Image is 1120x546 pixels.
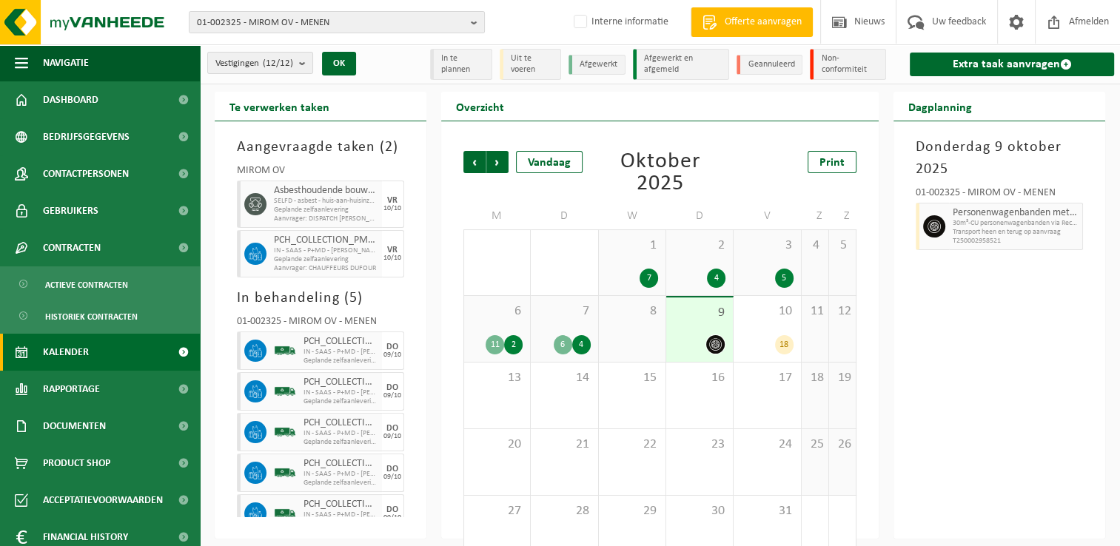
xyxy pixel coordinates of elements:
a: Extra taak aanvragen [910,53,1114,76]
span: 28 [538,503,590,519]
a: Print [808,151,856,173]
li: Geannuleerd [737,55,802,75]
button: OK [322,52,356,75]
span: T250002958521 [953,237,1079,246]
td: D [531,203,598,229]
span: Transport heen en terug op aanvraag [953,228,1079,237]
img: BL-SO-LV [274,380,296,402]
span: 13 [472,370,523,386]
td: Z [829,203,856,229]
div: Vandaag [516,151,583,173]
span: PCH_COLLECTION_PMD_LOOSE [304,377,378,388]
img: BL-SO-LV [274,462,296,484]
div: DO [386,383,398,392]
div: 09/10 [383,392,401,400]
span: Dashboard [43,81,98,118]
div: 10/10 [383,205,401,212]
span: Volgende [486,151,509,173]
li: Uit te voeren [500,49,562,80]
span: 14 [538,370,590,386]
div: 4 [572,335,591,354]
span: Acceptatievoorwaarden [43,482,163,519]
span: 30m³-CU personenwagenbanden via Recytyre [953,219,1079,228]
span: Geplande zelfaanlevering [304,397,378,406]
a: Actieve contracten [4,270,196,298]
div: 09/10 [383,351,401,359]
span: Aanvrager: DISPATCH [PERSON_NAME] [274,215,378,223]
span: 21 [538,437,590,453]
span: 9 [674,305,725,321]
span: Personenwagenbanden met en zonder velg [953,207,1079,219]
h3: Aangevraagde taken ( ) [237,136,404,158]
span: Vestigingen [215,53,293,75]
div: 01-002325 - MIROM OV - MENEN [916,188,1083,203]
span: 2 [674,237,725,254]
span: Documenten [43,408,106,445]
span: 7 [538,303,590,320]
span: 18 [809,370,821,386]
span: IN - SAAS - P+MD - [PERSON_NAME] [304,510,378,519]
span: Asbesthoudende bouwmaterialen cementgebonden (hechtgebonden) [274,185,378,197]
div: MIROM OV [237,166,404,181]
span: 25 [809,437,821,453]
span: 17 [741,370,793,386]
td: V [734,203,801,229]
span: PCH_COLLECTION_PMD_LOOSE [304,499,378,510]
a: Offerte aanvragen [691,7,813,37]
span: Historiek contracten [45,303,138,331]
count: (12/12) [263,58,293,68]
h2: Te verwerken taken [215,92,344,121]
h3: In behandeling ( ) [237,287,404,309]
span: Product Shop [43,445,110,482]
img: BL-SO-LV [274,421,296,443]
span: 16 [674,370,725,386]
span: Offerte aanvragen [721,15,805,30]
span: Aanvrager: CHAUFFEURS DUFOUR [274,264,378,273]
span: Geplande zelfaanlevering [274,255,378,264]
span: 31 [741,503,793,519]
div: 09/10 [383,473,401,481]
div: 18 [775,335,794,354]
span: SELFD - asbest - huis-aan-huisinzameling - [PERSON_NAME] [274,197,378,206]
span: 6 [472,303,523,320]
span: IN - SAAS - P+MD - [PERSON_NAME] [304,429,378,438]
span: 5 [349,291,358,306]
span: 1 [606,237,658,254]
span: Geplande zelfaanlevering [304,438,378,447]
td: W [599,203,666,229]
label: Interne informatie [571,11,668,33]
span: 12 [836,303,848,320]
span: 3 [741,237,793,254]
span: 30 [674,503,725,519]
div: 09/10 [383,433,401,440]
h3: Donderdag 9 oktober 2025 [916,136,1083,181]
span: Contactpersonen [43,155,129,192]
span: IN - SAAS - P+MD - [PERSON_NAME] [274,246,378,255]
span: 01-002325 - MIROM OV - MENEN [197,12,465,34]
img: BL-SO-LV [274,340,296,362]
span: 4 [809,237,821,254]
span: PCH_COLLECTION_PMD_LOOSE [304,458,378,470]
div: 7 [640,269,658,288]
span: 22 [606,437,658,453]
h2: Dagplanning [893,92,987,121]
span: Geplande zelfaanlevering [274,206,378,215]
h2: Overzicht [441,92,519,121]
span: Geplande zelfaanlevering [304,357,378,365]
button: 01-002325 - MIROM OV - MENEN [189,11,485,33]
span: Navigatie [43,44,89,81]
span: Kalender [43,334,89,371]
span: 10 [741,303,793,320]
span: 2 [385,140,393,155]
td: D [666,203,734,229]
span: 19 [836,370,848,386]
span: 11 [809,303,821,320]
span: Contracten [43,229,101,266]
li: In te plannen [430,49,492,80]
li: Afgewerkt [569,55,626,75]
div: DO [386,465,398,473]
div: 11 [486,335,504,354]
td: M [463,203,531,229]
span: Bedrijfsgegevens [43,118,130,155]
span: PCH_COLLECTION_PMD_LOOSE [304,336,378,348]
